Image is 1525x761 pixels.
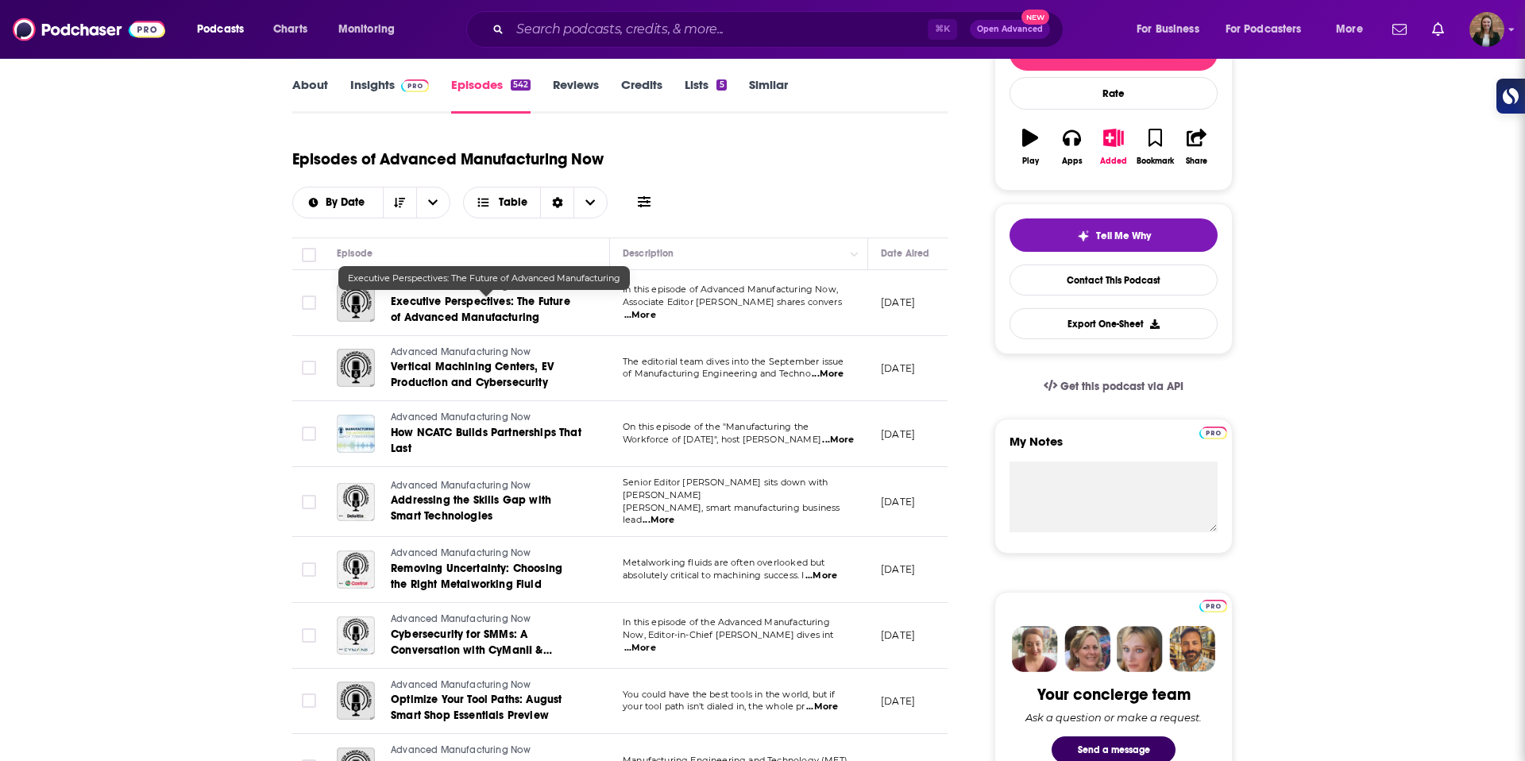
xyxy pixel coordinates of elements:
h1: Episodes of Advanced Manufacturing Now [292,149,604,169]
label: My Notes [1010,434,1218,462]
span: Workforce of [DATE]", host [PERSON_NAME] [623,434,821,445]
span: Advanced Manufacturing Now [391,613,531,624]
a: Advanced Manufacturing Now [391,411,581,425]
p: [DATE] [881,361,915,375]
p: [DATE] [881,495,915,508]
span: Advanced Manufacturing Now [391,346,531,357]
div: 5 [716,79,726,91]
span: Addressing the Skills Gap with Smart Technologies [391,493,551,523]
span: Table [499,197,527,208]
span: ...More [624,309,656,322]
img: Podchaser - Follow, Share and Rate Podcasts [13,14,165,44]
button: Share [1176,118,1218,176]
span: Charts [273,18,307,41]
img: User Profile [1469,12,1504,47]
div: Rate [1010,77,1218,110]
span: Toggle select row [302,427,316,441]
a: Advanced Manufacturing Now [391,547,581,561]
span: Tell Me Why [1096,230,1151,242]
button: Column Actions [845,245,864,264]
span: absolutely critical to machining success. I [623,570,804,581]
p: [DATE] [881,628,915,642]
span: Vertical Machining Centers, EV Production and Cybersecurity [391,360,554,389]
button: Play [1010,118,1051,176]
span: By Date [326,197,370,208]
span: More [1336,18,1363,41]
a: Advanced Manufacturing Now [391,479,581,493]
span: of Manufacturing Engineering and Techno [623,368,811,379]
a: Show notifications dropdown [1386,16,1413,43]
div: Date Aired [881,244,929,263]
span: You could have the best tools in the world, but if [623,689,836,700]
button: open menu [186,17,264,42]
a: Pro website [1199,597,1227,612]
span: Toggle select row [302,693,316,708]
a: Advanced Manufacturing Now [391,612,581,627]
span: Toggle select row [302,361,316,375]
button: Sort Direction [383,187,416,218]
span: New [1021,10,1050,25]
h2: Choose List sort [292,187,450,218]
div: Episode [337,244,373,263]
span: Advanced Manufacturing Now [391,480,531,491]
a: How NCATC Builds Partnerships That Last [391,425,581,457]
input: Search podcasts, credits, & more... [510,17,928,42]
a: Pro website [1199,424,1227,439]
button: Open AdvancedNew [970,20,1050,39]
button: open menu [293,197,383,208]
span: Senior Editor [PERSON_NAME] sits down with [PERSON_NAME] [623,477,828,500]
a: Similar [749,77,788,114]
span: Advanced Manufacturing Now [391,280,531,292]
a: InsightsPodchaser Pro [350,77,429,114]
button: Apps [1051,118,1092,176]
span: Advanced Manufacturing Now [391,679,531,690]
button: Added [1093,118,1134,176]
a: Charts [263,17,317,42]
span: Advanced Manufacturing Now [391,547,531,558]
button: open menu [327,17,415,42]
img: Barbara Profile [1064,626,1110,672]
span: For Business [1137,18,1199,41]
span: your tool path isn't dialed in, the whole pr [623,701,805,712]
a: Credits [621,77,662,114]
button: open menu [1125,17,1219,42]
span: Executive Perspectives: The Future of Advanced Manufacturing [391,295,570,324]
span: ...More [822,434,854,446]
span: ...More [812,368,844,380]
div: Your concierge team [1037,685,1191,705]
button: open menu [416,187,450,218]
span: Open Advanced [977,25,1043,33]
span: Toggle select row [302,296,316,310]
div: Play [1022,156,1039,166]
img: Podchaser Pro [1199,427,1227,439]
a: About [292,77,328,114]
span: Cybersecurity for SMMs: A Conversation with CyManII & [US_STATE] Tech [391,628,552,673]
span: Toggle select row [302,628,316,643]
div: Search podcasts, credits, & more... [481,11,1079,48]
img: Jules Profile [1117,626,1163,672]
a: Removing Uncertainty: Choosing the Right Metalworking Fluid [391,561,581,593]
span: ...More [643,514,674,527]
a: Reviews [553,77,599,114]
a: Get this podcast via API [1031,367,1196,406]
div: Share [1186,156,1207,166]
span: In this episode of Advanced Manufacturing Now, [623,284,838,295]
img: Jon Profile [1169,626,1215,672]
a: Episodes542 [451,77,531,114]
span: [PERSON_NAME], smart manufacturing business lead [623,502,840,526]
span: Associate Editor [PERSON_NAME] shares convers [623,296,842,307]
div: 542 [511,79,531,91]
a: Advanced Manufacturing Now [391,678,581,693]
span: On this episode of the "Manufacturing the [623,421,809,432]
span: ...More [806,701,838,713]
button: Bookmark [1134,118,1176,176]
span: ...More [624,642,656,655]
span: How NCATC Builds Partnerships That Last [391,426,581,455]
p: [DATE] [881,562,915,576]
a: Vertical Machining Centers, EV Production and Cybersecurity [391,359,581,391]
span: Toggle select row [302,562,316,577]
span: Now, Editor-in-Chief [PERSON_NAME] dives int [623,629,834,640]
h2: Choose View [463,187,608,218]
img: Podchaser Pro [1199,600,1227,612]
